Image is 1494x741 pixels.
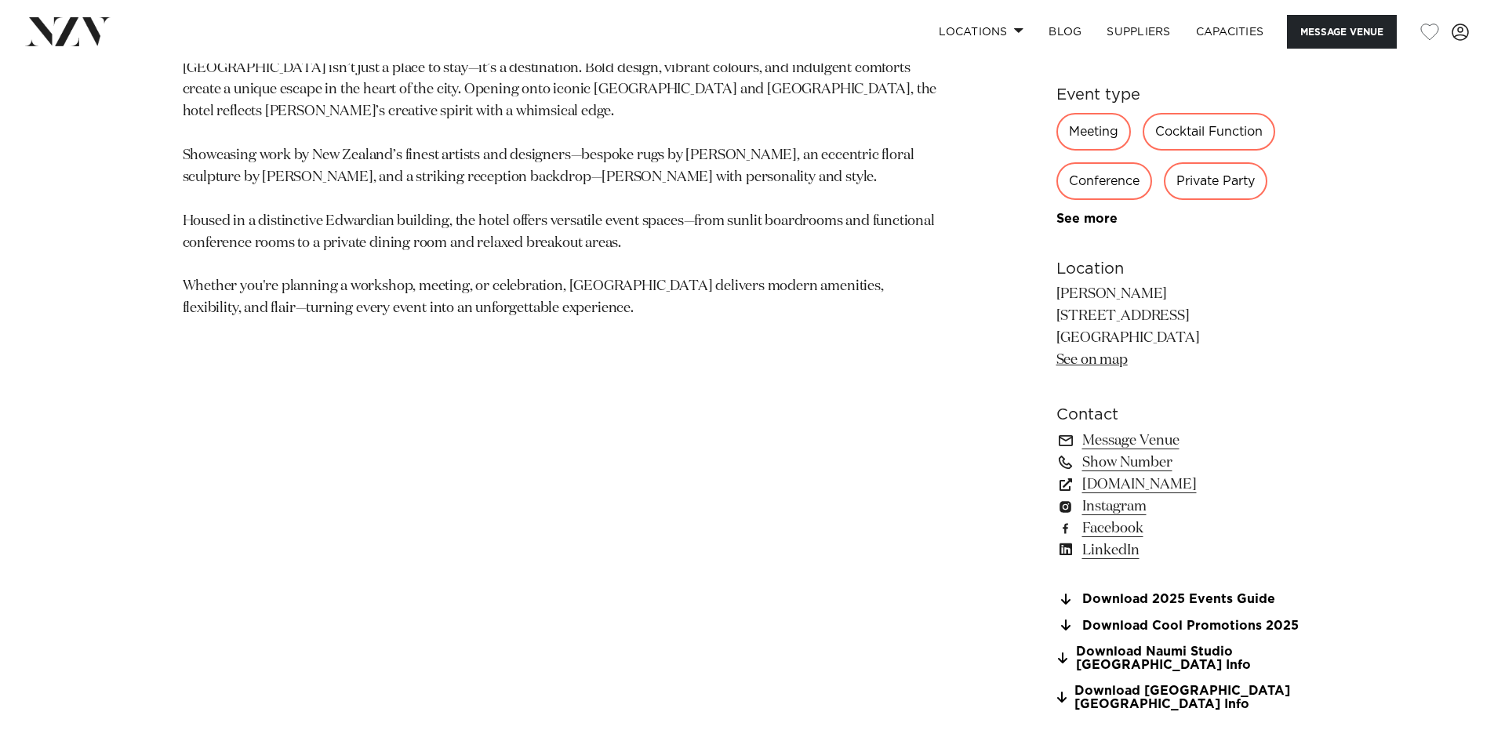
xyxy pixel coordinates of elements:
[1036,15,1094,49] a: BLOG
[1183,15,1277,49] a: Capacities
[1056,619,1312,633] a: Download Cool Promotions 2025
[1056,496,1312,518] a: Instagram
[926,15,1036,49] a: Locations
[1056,257,1312,281] h6: Location
[1056,645,1312,672] a: Download Naumi Studio [GEOGRAPHIC_DATA] Info
[1056,685,1312,711] a: Download [GEOGRAPHIC_DATA] [GEOGRAPHIC_DATA] Info
[25,17,111,45] img: nzv-logo.png
[1056,113,1131,151] div: Meeting
[1056,83,1312,107] h6: Event type
[1056,452,1312,474] a: Show Number
[1287,15,1397,49] button: Message Venue
[1056,353,1128,367] a: See on map
[1143,113,1275,151] div: Cocktail Function
[183,58,945,321] p: [GEOGRAPHIC_DATA] isn’t just a place to stay—it’s a destination. Bold design, vibrant colours, an...
[1056,593,1312,607] a: Download 2025 Events Guide
[1056,162,1152,200] div: Conference
[1094,15,1183,49] a: SUPPLIERS
[1056,430,1312,452] a: Message Venue
[1056,403,1312,427] h6: Contact
[1056,284,1312,372] p: [PERSON_NAME] [STREET_ADDRESS] [GEOGRAPHIC_DATA]
[1056,474,1312,496] a: [DOMAIN_NAME]
[1056,518,1312,539] a: Facebook
[1056,539,1312,561] a: LinkedIn
[1164,162,1267,200] div: Private Party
